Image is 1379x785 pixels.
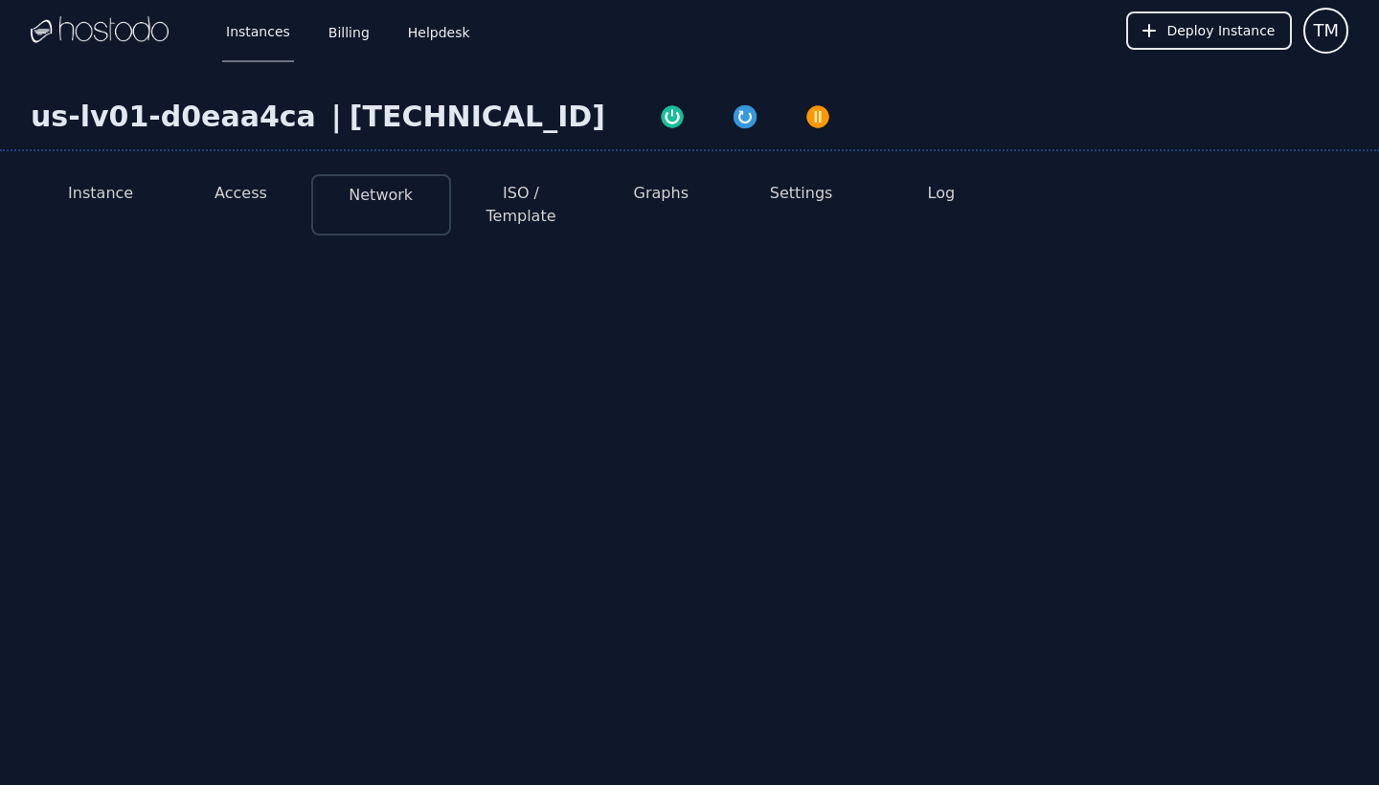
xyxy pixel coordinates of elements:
button: Access [215,182,267,205]
button: Network [349,184,413,207]
button: Power On [636,100,709,130]
button: Graphs [634,182,689,205]
div: | [324,100,350,134]
img: Power On [659,103,686,130]
button: Log [928,182,956,205]
div: us-lv01-d0eaa4ca [31,100,324,134]
button: Restart [709,100,781,130]
button: Instance [68,182,133,205]
span: TM [1313,17,1339,44]
div: [TECHNICAL_ID] [350,100,605,134]
button: Settings [770,182,833,205]
img: Power Off [804,103,831,130]
button: ISO / Template [466,182,576,228]
button: Deploy Instance [1126,11,1292,50]
img: Restart [732,103,758,130]
button: Power Off [781,100,854,130]
img: Logo [31,16,169,45]
button: User menu [1303,8,1348,54]
span: Deploy Instance [1166,21,1275,40]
